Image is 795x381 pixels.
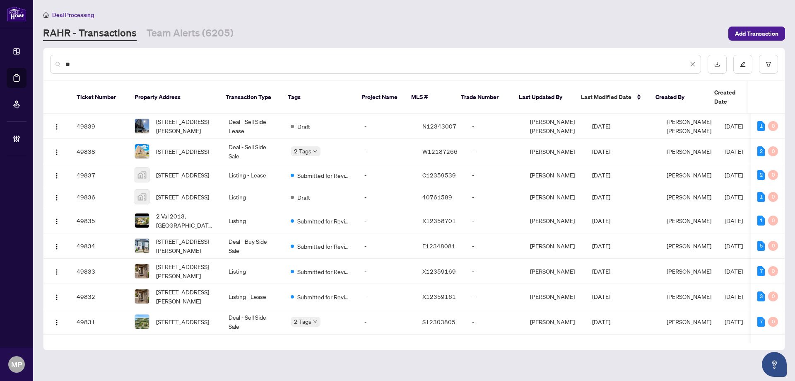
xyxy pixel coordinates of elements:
[667,217,711,224] span: [PERSON_NAME]
[725,148,743,155] span: [DATE]
[592,242,610,250] span: [DATE]
[50,239,63,252] button: Logo
[766,61,771,67] span: filter
[768,291,778,301] div: 0
[156,237,215,255] span: [STREET_ADDRESS][PERSON_NAME]
[574,81,649,114] th: Last Modified Date
[358,259,416,284] td: -
[156,147,209,156] span: [STREET_ADDRESS]
[52,11,94,19] span: Deal Processing
[294,317,311,326] span: 2 Tags
[757,192,765,202] div: 1
[50,168,63,182] button: Logo
[768,192,778,202] div: 0
[135,190,149,204] img: thumbnail-img
[70,139,128,164] td: 49838
[50,315,63,328] button: Logo
[53,269,60,275] img: Logo
[592,171,610,179] span: [DATE]
[70,186,128,208] td: 49836
[768,146,778,156] div: 0
[592,267,610,275] span: [DATE]
[735,27,778,40] span: Add Transaction
[405,81,454,114] th: MLS #
[222,233,284,259] td: Deal - Buy Side Sale
[50,145,63,158] button: Logo
[135,264,149,278] img: thumbnail-img
[222,139,284,164] td: Deal - Sell Side Sale
[358,284,416,309] td: -
[135,144,149,158] img: thumbnail-img
[725,293,743,300] span: [DATE]
[135,315,149,329] img: thumbnail-img
[156,287,215,306] span: [STREET_ADDRESS][PERSON_NAME]
[50,290,63,303] button: Logo
[422,293,456,300] span: X12359161
[135,168,149,182] img: thumbnail-img
[757,291,765,301] div: 3
[465,233,523,259] td: -
[667,267,711,275] span: [PERSON_NAME]
[465,208,523,233] td: -
[43,12,49,18] span: home
[690,61,696,67] span: close
[523,186,585,208] td: [PERSON_NAME]
[759,55,778,74] button: filter
[523,139,585,164] td: [PERSON_NAME]
[358,164,416,186] td: -
[222,259,284,284] td: Listing
[43,26,137,41] a: RAHR - Transactions
[667,171,711,179] span: [PERSON_NAME]
[53,149,60,155] img: Logo
[156,170,209,180] span: [STREET_ADDRESS]
[667,293,711,300] span: [PERSON_NAME]
[358,139,416,164] td: -
[53,194,60,201] img: Logo
[592,148,610,155] span: [DATE]
[281,81,355,114] th: Tags
[757,317,765,327] div: 7
[725,242,743,250] span: [DATE]
[762,352,787,377] button: Open asap
[422,217,456,224] span: X12358701
[422,193,452,201] span: 40761589
[422,122,456,130] span: N12343007
[757,266,765,276] div: 7
[147,26,234,41] a: Team Alerts (6205)
[297,292,351,301] span: Submitted for Review
[757,241,765,251] div: 5
[128,81,219,114] th: Property Address
[465,309,523,335] td: -
[512,81,574,114] th: Last Updated By
[70,81,128,114] th: Ticket Number
[70,164,128,186] td: 49837
[523,208,585,233] td: [PERSON_NAME]
[53,243,60,250] img: Logo
[53,172,60,179] img: Logo
[53,124,60,130] img: Logo
[422,148,458,155] span: W12187266
[422,267,456,275] span: X12359169
[422,171,456,179] span: C12359539
[523,284,585,309] td: [PERSON_NAME]
[222,164,284,186] td: Listing - Lease
[757,170,765,180] div: 2
[523,114,585,139] td: [PERSON_NAME] [PERSON_NAME]
[313,320,317,324] span: down
[53,218,60,225] img: Logo
[222,186,284,208] td: Listing
[11,359,22,370] span: MP
[156,211,215,230] span: 2 Val 2013, [GEOGRAPHIC_DATA], [GEOGRAPHIC_DATA]
[355,81,405,114] th: Project Name
[465,259,523,284] td: -
[50,265,63,278] button: Logo
[222,114,284,139] td: Deal - Sell Side Lease
[728,27,785,41] button: Add Transaction
[592,293,610,300] span: [DATE]
[70,233,128,259] td: 49834
[358,186,416,208] td: -
[465,164,523,186] td: -
[768,216,778,226] div: 0
[523,259,585,284] td: [PERSON_NAME]
[725,267,743,275] span: [DATE]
